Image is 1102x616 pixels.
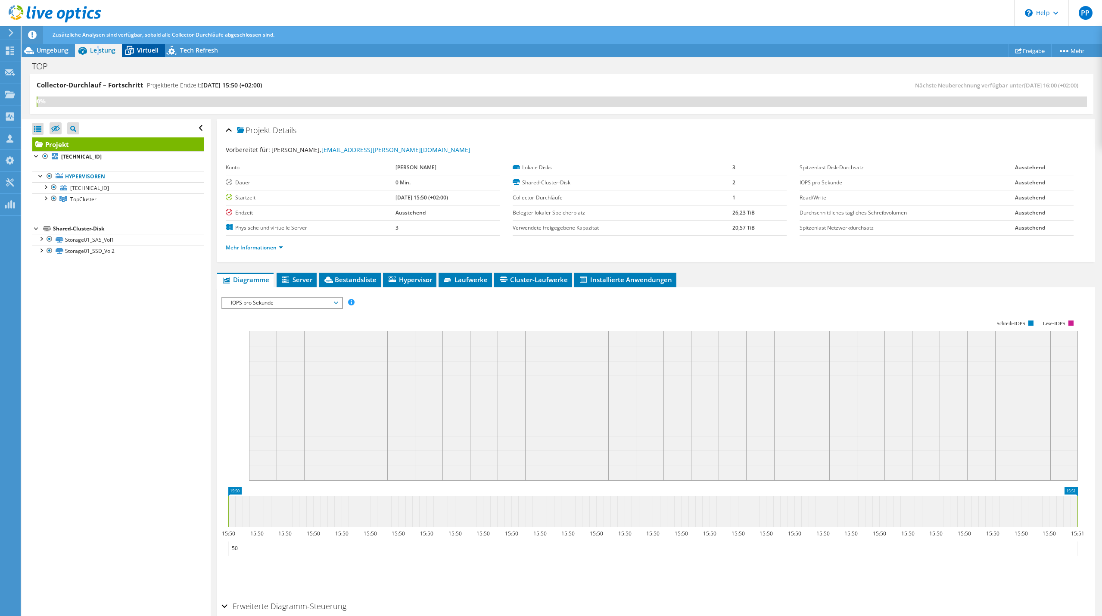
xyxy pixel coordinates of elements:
[32,246,204,257] a: Storage01_SSD_Vol2
[561,530,574,537] text: 15:50
[579,275,672,284] span: Installierte Anwendungen
[391,530,405,537] text: 15:50
[646,530,659,537] text: 15:50
[732,179,735,186] b: 2
[395,224,398,231] b: 3
[498,275,568,284] span: Cluster-Laufwerke
[957,530,971,537] text: 15:50
[395,209,426,216] b: Ausstehend
[221,275,269,284] span: Diagramme
[281,275,312,284] span: Server
[986,530,999,537] text: 15:50
[226,163,395,172] label: Konto
[929,530,942,537] text: 15:50
[589,530,603,537] text: 15:50
[32,234,204,245] a: Storage01_SAS_Vol1
[306,530,320,537] text: 15:50
[915,81,1083,89] span: Nächste Neuberechnung verfügbar unter
[226,208,395,217] label: Endzeit
[732,194,735,201] b: 1
[732,224,755,231] b: 20,57 TiB
[395,164,436,171] b: [PERSON_NAME]
[32,151,204,162] a: [TECHNICAL_ID]
[731,530,744,537] text: 15:50
[443,275,488,284] span: Laufwerke
[788,530,801,537] text: 15:50
[387,275,432,284] span: Hypervisor
[1014,530,1027,537] text: 15:50
[37,46,68,54] span: Umgebung
[226,224,395,232] label: Physische und virtuelle Server
[800,193,1015,202] label: Read/Write
[221,530,235,537] text: 15:50
[271,146,470,154] span: [PERSON_NAME],
[1009,44,1052,57] a: Freigabe
[816,530,829,537] text: 15:50
[1024,81,1078,89] span: [DATE] 16:00 (+02:00)
[513,224,732,232] label: Verwendete freigegebene Kapazität
[28,62,61,71] h1: TOP
[32,137,204,151] a: Projekt
[996,320,1025,327] text: Schreib-IOPS
[674,530,688,537] text: 15:50
[800,224,1015,232] label: Spitzenlast Netzwerkdurchsatz
[872,530,886,537] text: 15:50
[32,171,204,182] a: Hypervisoren
[1025,9,1033,17] svg: \n
[395,179,411,186] b: 0 Min.
[448,530,461,537] text: 15:50
[180,46,218,54] span: Tech Refresh
[1015,209,1045,216] b: Ausstehend
[53,31,274,38] span: Zusätzliche Analysen sind verfügbar, sobald alle Collector-Durchläufe abgeschlossen sind.
[1071,530,1084,537] text: 15:51
[201,81,262,89] span: [DATE] 15:50 (+02:00)
[1015,224,1045,231] b: Ausstehend
[53,224,204,234] div: Shared-Cluster-Disk
[323,275,377,284] span: Bestandsliste
[513,193,732,202] label: Collector-Durchläufe
[221,597,346,615] h2: Erweiterte Diagramm-Steuerung
[420,530,433,537] text: 15:50
[703,530,716,537] text: 15:50
[504,530,518,537] text: 15:50
[800,163,1015,172] label: Spitzenlast Disk-Durchsatz
[250,530,263,537] text: 15:50
[61,153,102,160] b: [TECHNICAL_ID]
[513,178,732,187] label: Shared-Cluster-Disk
[32,193,204,205] a: TopCluster
[226,193,395,202] label: Startzeit
[1051,44,1091,57] a: Mehr
[1015,194,1045,201] b: Ausstehend
[32,182,204,193] a: [TECHNICAL_ID]
[147,81,262,90] h4: Projektierte Endzeit:
[226,244,283,251] a: Mehr Informationen
[732,164,735,171] b: 3
[1015,164,1045,171] b: Ausstehend
[513,163,732,172] label: Lokale Disks
[237,126,271,135] span: Projekt
[800,208,1015,217] label: Durchschnittliches tägliches Schreibvolumen
[321,146,470,154] a: [EMAIL_ADDRESS][PERSON_NAME][DOMAIN_NAME]
[1079,6,1093,20] span: PP
[1043,320,1065,327] text: Lese-IOPS
[70,196,97,203] span: TopCluster
[226,178,395,187] label: Dauer
[335,530,348,537] text: 15:50
[800,178,1015,187] label: IOPS pro Sekunde
[732,209,755,216] b: 26,23 TiB
[395,194,448,201] b: [DATE] 15:50 (+02:00)
[227,298,337,308] span: IOPS pro Sekunde
[476,530,489,537] text: 15:50
[618,530,631,537] text: 15:50
[844,530,857,537] text: 15:50
[226,146,270,154] label: Vorbereitet für:
[90,46,115,54] span: Leistung
[278,530,291,537] text: 15:50
[137,46,159,54] span: Virtuell
[1015,179,1045,186] b: Ausstehend
[513,208,732,217] label: Belegter lokaler Speicherplatz
[901,530,914,537] text: 15:50
[363,530,377,537] text: 15:50
[70,184,109,192] span: [TECHNICAL_ID]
